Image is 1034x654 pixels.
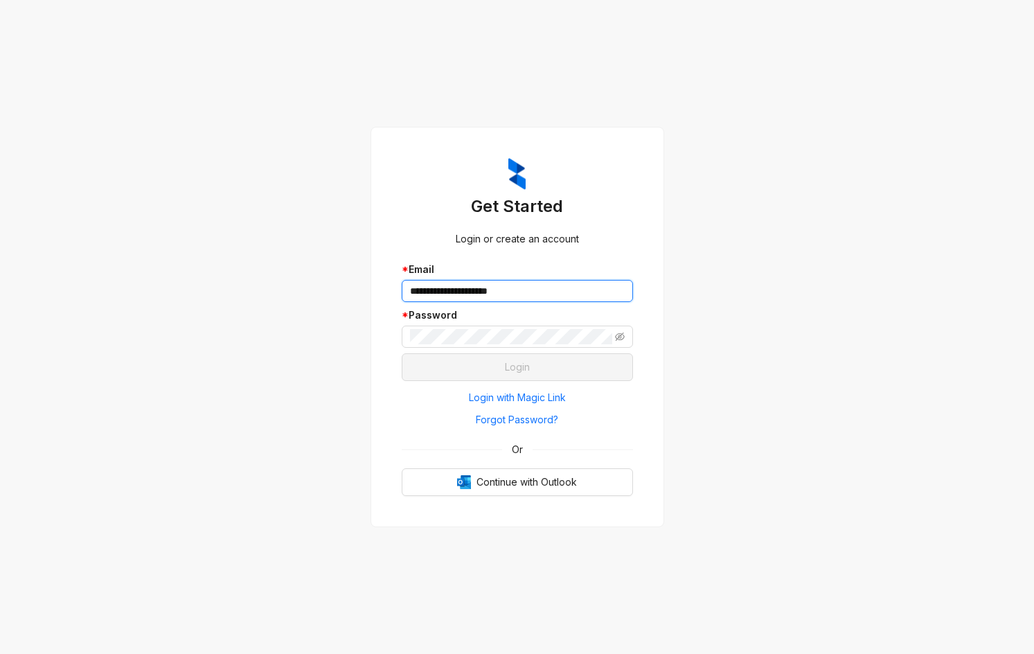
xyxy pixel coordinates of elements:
[476,475,577,490] span: Continue with Outlook
[502,442,533,457] span: Or
[402,353,633,381] button: Login
[469,390,566,405] span: Login with Magic Link
[402,231,633,247] div: Login or create an account
[402,409,633,431] button: Forgot Password?
[402,387,633,409] button: Login with Magic Link
[402,308,633,323] div: Password
[508,158,526,190] img: ZumaIcon
[402,262,633,277] div: Email
[615,332,625,342] span: eye-invisible
[402,195,633,218] h3: Get Started
[476,412,558,427] span: Forgot Password?
[402,468,633,496] button: OutlookContinue with Outlook
[457,475,471,489] img: Outlook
